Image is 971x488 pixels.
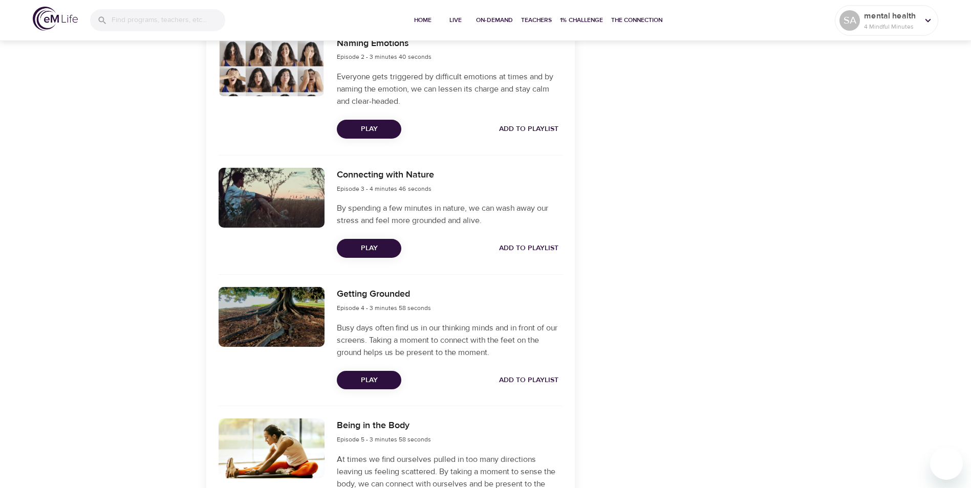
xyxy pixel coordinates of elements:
[337,168,434,183] h6: Connecting with Nature
[337,202,562,227] p: By spending a few minutes in nature, we can wash away our stress and feel more grounded and alive.
[864,10,918,22] p: mental health
[337,71,562,107] p: Everyone gets triggered by difficult emotions at times and by naming the emotion, we can lessen i...
[499,242,558,255] span: Add to Playlist
[337,304,431,312] span: Episode 4 - 3 minutes 58 seconds
[476,15,513,26] span: On-Demand
[495,371,563,390] button: Add to Playlist
[839,10,860,31] div: SA
[611,15,662,26] span: The Connection
[499,123,558,136] span: Add to Playlist
[345,242,393,255] span: Play
[337,435,431,443] span: Episode 5 - 3 minutes 58 seconds
[337,239,401,258] button: Play
[495,239,563,258] button: Add to Playlist
[930,447,963,480] iframe: Button to launch messaging window
[560,15,603,26] span: 1% Challenge
[521,15,552,26] span: Teachers
[337,185,431,193] span: Episode 3 - 4 minutes 46 seconds
[112,9,225,31] input: Find programs, teachers, etc...
[337,36,431,51] h6: Naming Emotions
[345,374,393,387] span: Play
[337,322,562,359] p: Busy days often find us in our thinking minds and in front of our screens. Taking a moment to con...
[337,371,401,390] button: Play
[337,287,431,302] h6: Getting Grounded
[33,7,78,31] img: logo
[443,15,468,26] span: Live
[337,418,431,433] h6: Being in the Body
[337,120,401,139] button: Play
[864,22,918,31] p: 4 Mindful Minutes
[411,15,435,26] span: Home
[499,374,558,387] span: Add to Playlist
[495,120,563,139] button: Add to Playlist
[337,53,431,61] span: Episode 2 - 3 minutes 40 seconds
[345,123,393,136] span: Play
